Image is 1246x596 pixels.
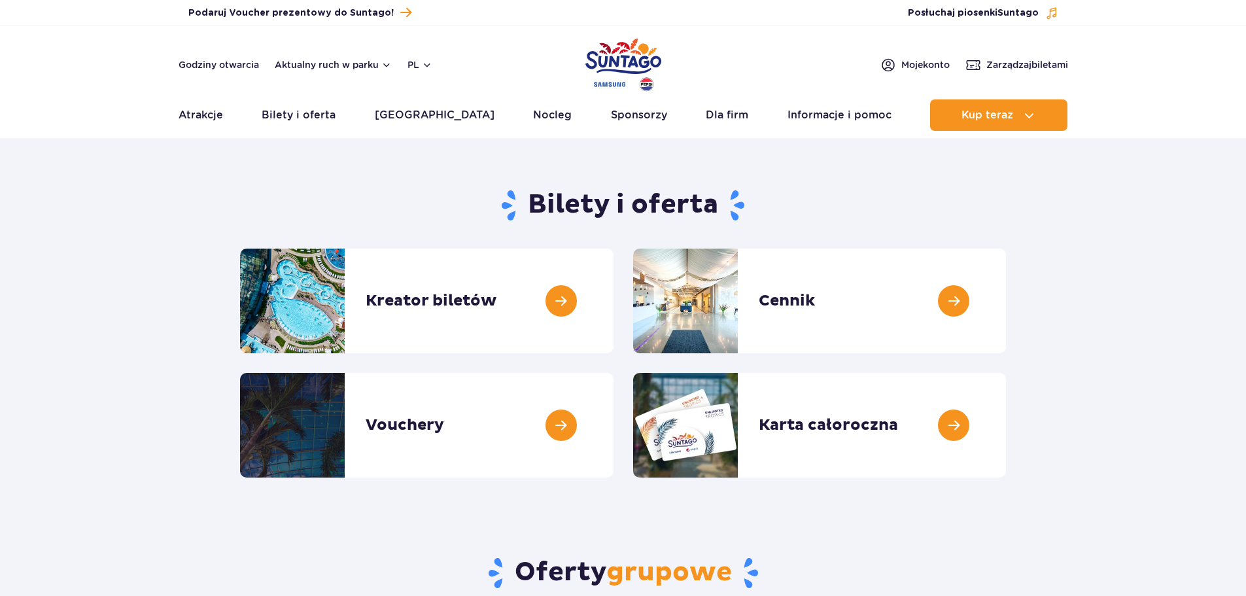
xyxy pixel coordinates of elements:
a: Zarządzajbiletami [965,57,1068,73]
span: Moje konto [901,58,950,71]
button: Kup teraz [930,99,1067,131]
button: Aktualny ruch w parku [275,60,392,70]
span: Podaruj Voucher prezentowy do Suntago! [188,7,394,20]
span: Kup teraz [961,109,1013,121]
a: Mojekonto [880,57,950,73]
button: Posłuchaj piosenkiSuntago [908,7,1058,20]
a: Bilety i oferta [262,99,336,131]
a: Dla firm [706,99,748,131]
span: Posłuchaj piosenki [908,7,1039,20]
a: [GEOGRAPHIC_DATA] [375,99,494,131]
a: Atrakcje [179,99,223,131]
a: Sponsorzy [611,99,667,131]
a: Godziny otwarcia [179,58,259,71]
span: grupowe [606,556,732,589]
h1: Bilety i oferta [240,188,1006,222]
h2: Oferty [240,556,1006,590]
a: Park of Poland [585,33,661,93]
a: Nocleg [533,99,572,131]
a: Informacje i pomoc [787,99,891,131]
span: Zarządzaj biletami [986,58,1068,71]
span: Suntago [997,9,1039,18]
button: pl [407,58,432,71]
a: Podaruj Voucher prezentowy do Suntago! [188,4,411,22]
